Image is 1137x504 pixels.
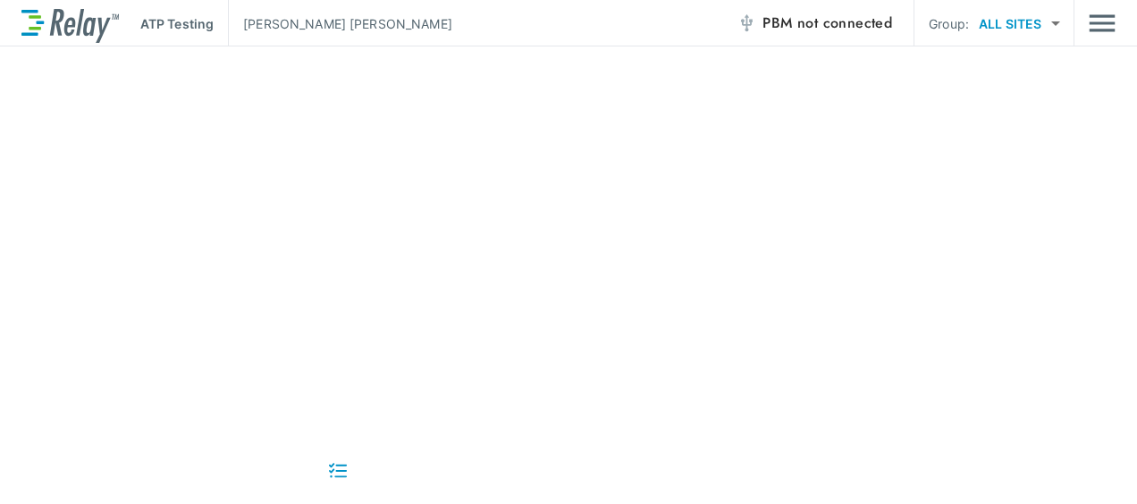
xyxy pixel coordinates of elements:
[243,14,452,33] p: [PERSON_NAME] [PERSON_NAME]
[797,13,892,33] span: not connected
[1089,6,1116,40] img: Drawer Icon
[848,450,1119,491] iframe: Resource center
[21,4,119,43] img: LuminUltra Relay
[929,14,969,33] p: Group:
[762,11,892,36] span: PBM
[140,14,214,33] p: ATP Testing
[737,14,755,32] img: Offline Icon
[730,5,899,41] button: PBM not connected
[1089,6,1116,40] button: Main menu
